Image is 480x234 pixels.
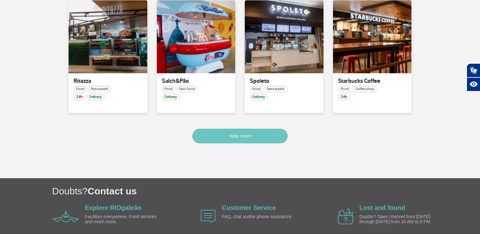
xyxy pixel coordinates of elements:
span: Food [250,86,263,92]
p: Doubts? Open channel from [DATE] through [DATE] from 10 AM to 5 PM. [359,214,432,224]
div: Plugin de acessibilidade da Hand Talk. [467,63,480,91]
a: Explore RIOgaleão [85,204,142,211]
span: Food [74,86,87,92]
img: airplane icon [338,209,353,224]
p: Salch&Pão [162,78,230,84]
button: Abrir tradutor de língua de sinais. [467,63,480,77]
span: Restaurant [88,86,111,92]
img: airplane icon [53,211,79,222]
h1: Doubts? [52,185,480,198]
span: Food [162,86,175,92]
button: View more [192,129,288,143]
span: 24h [74,94,85,100]
p: Ritazza [74,78,142,84]
a: Lost and found [359,204,405,211]
span: Contact us [88,186,137,196]
p: Facilities everywhere. Food services and much more. [85,214,158,224]
span: Fast Food [177,86,197,92]
span: Delivery [87,94,104,100]
img: airplane icon [201,210,216,223]
span: Delivery [250,94,268,100]
p: Starbucks Coffee [338,78,407,84]
span: Food [338,86,351,92]
button: Abrir recursos assistivos. [467,77,480,91]
span: Delivery [162,94,180,100]
span: Restaurant [264,86,287,92]
span: Coffee shop [353,86,377,92]
p: Spoleto [250,78,318,84]
p: FAQ, chat and/or phone assistance. [222,214,295,219]
a: Customer Service [222,204,276,211]
span: 24h [338,94,350,100]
